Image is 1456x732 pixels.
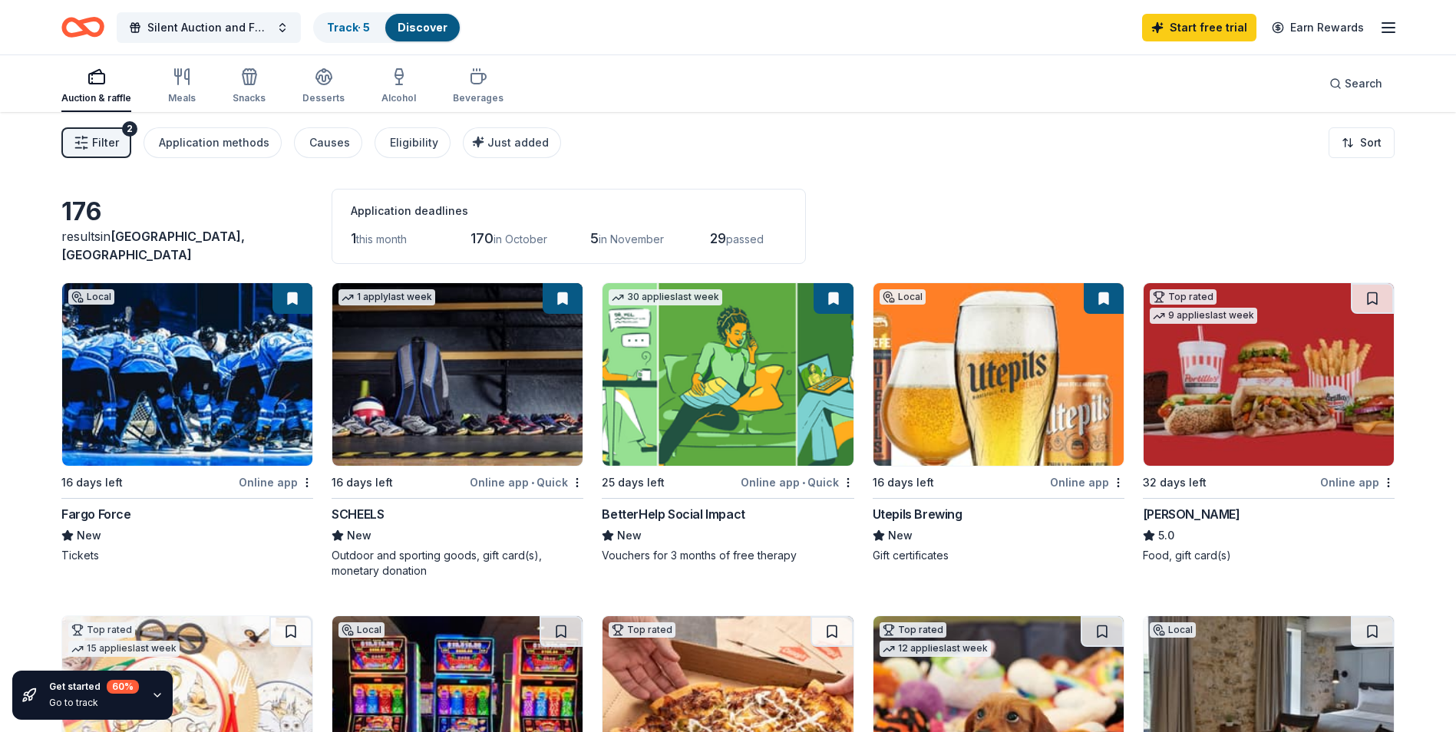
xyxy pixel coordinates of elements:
[49,697,139,709] div: Go to track
[873,282,1124,563] a: Image for Utepils BrewingLocal16 days leftOnline appUtepils BrewingNewGift certificates
[453,61,503,112] button: Beverages
[332,505,384,523] div: SCHEELS
[159,134,269,152] div: Application methods
[68,622,135,638] div: Top rated
[61,548,313,563] div: Tickets
[1317,68,1395,99] button: Search
[61,473,123,492] div: 16 days left
[1158,526,1174,545] span: 5.0
[1360,134,1382,152] span: Sort
[239,473,313,492] div: Online app
[309,134,350,152] div: Causes
[609,622,675,638] div: Top rated
[590,230,599,246] span: 5
[294,127,362,158] button: Causes
[117,12,301,43] button: Silent Auction and Fundraiser for [PERSON_NAME]
[351,202,787,220] div: Application deadlines
[61,127,131,158] button: Filter2
[1144,283,1394,466] img: Image for Portillo's
[1143,505,1240,523] div: [PERSON_NAME]
[741,473,854,492] div: Online app Quick
[1150,308,1257,324] div: 9 applies last week
[1320,473,1395,492] div: Online app
[599,232,664,246] span: in November
[313,12,461,43] button: Track· 5Discover
[61,229,245,262] span: in
[302,92,345,104] div: Desserts
[375,127,451,158] button: Eligibility
[144,127,282,158] button: Application methods
[880,641,991,657] div: 12 applies last week
[873,548,1124,563] div: Gift certificates
[332,283,583,466] img: Image for SCHEELS
[888,526,913,545] span: New
[710,230,726,246] span: 29
[347,526,371,545] span: New
[470,230,494,246] span: 170
[61,282,313,563] a: Image for Fargo ForceLocal16 days leftOnline appFargo ForceNewTickets
[147,18,270,37] span: Silent Auction and Fundraiser for [PERSON_NAME]
[880,289,926,305] div: Local
[332,282,583,579] a: Image for SCHEELS1 applylast week16 days leftOnline app•QuickSCHEELSNewOutdoor and sporting goods...
[61,229,245,262] span: [GEOGRAPHIC_DATA], [GEOGRAPHIC_DATA]
[873,505,962,523] div: Utepils Brewing
[61,227,313,264] div: results
[302,61,345,112] button: Desserts
[531,476,534,489] span: •
[802,476,805,489] span: •
[880,622,946,638] div: Top rated
[453,92,503,104] div: Beverages
[338,289,435,305] div: 1 apply last week
[351,230,356,246] span: 1
[602,505,745,523] div: BetterHelp Social Impact
[338,622,385,638] div: Local
[107,680,139,694] div: 60 %
[381,92,416,104] div: Alcohol
[168,92,196,104] div: Meals
[1143,473,1207,492] div: 32 days left
[1143,548,1395,563] div: Food, gift card(s)
[92,134,119,152] span: Filter
[61,92,131,104] div: Auction & raffle
[617,526,642,545] span: New
[873,283,1124,466] img: Image for Utepils Brewing
[1050,473,1124,492] div: Online app
[390,134,438,152] div: Eligibility
[1142,14,1256,41] a: Start free trial
[68,289,114,305] div: Local
[602,473,665,492] div: 25 days left
[62,283,312,466] img: Image for Fargo Force
[61,196,313,227] div: 176
[1263,14,1373,41] a: Earn Rewards
[609,289,722,305] div: 30 applies last week
[398,21,447,34] a: Discover
[873,473,934,492] div: 16 days left
[602,282,853,563] a: Image for BetterHelp Social Impact30 applieslast week25 days leftOnline app•QuickBetterHelp Socia...
[470,473,583,492] div: Online app Quick
[602,548,853,563] div: Vouchers for 3 months of free therapy
[487,136,549,149] span: Just added
[49,680,139,694] div: Get started
[1150,289,1217,305] div: Top rated
[61,505,131,523] div: Fargo Force
[356,232,407,246] span: this month
[77,526,101,545] span: New
[1150,622,1196,638] div: Local
[327,21,370,34] a: Track· 5
[494,232,547,246] span: in October
[463,127,561,158] button: Just added
[726,232,764,246] span: passed
[1345,74,1382,93] span: Search
[233,61,266,112] button: Snacks
[332,548,583,579] div: Outdoor and sporting goods, gift card(s), monetary donation
[233,92,266,104] div: Snacks
[1329,127,1395,158] button: Sort
[381,61,416,112] button: Alcohol
[122,121,137,137] div: 2
[603,283,853,466] img: Image for BetterHelp Social Impact
[332,473,393,492] div: 16 days left
[61,61,131,112] button: Auction & raffle
[168,61,196,112] button: Meals
[1143,282,1395,563] a: Image for Portillo'sTop rated9 applieslast week32 days leftOnline app[PERSON_NAME]5.0Food, gift c...
[68,641,180,657] div: 15 applies last week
